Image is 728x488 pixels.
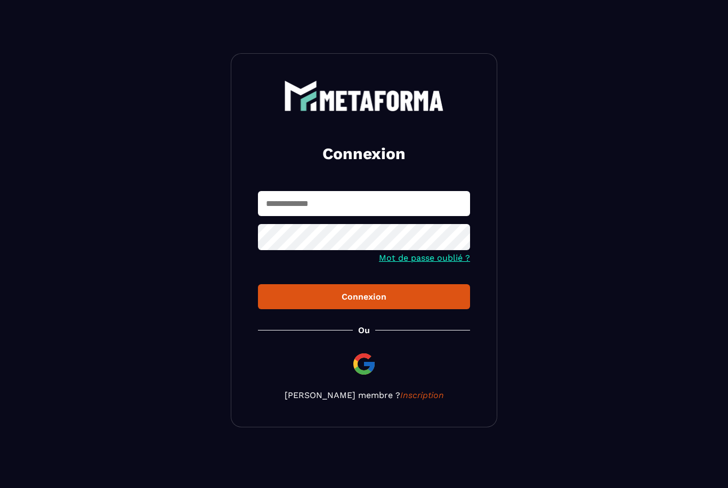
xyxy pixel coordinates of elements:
img: google [351,351,377,377]
p: Ou [358,325,370,335]
h2: Connexion [271,143,457,164]
button: Connexion [258,284,470,309]
a: logo [258,80,470,111]
p: [PERSON_NAME] membre ? [258,390,470,400]
a: Inscription [400,390,444,400]
div: Connexion [266,292,462,302]
a: Mot de passe oublié ? [379,253,470,263]
img: logo [284,80,444,111]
